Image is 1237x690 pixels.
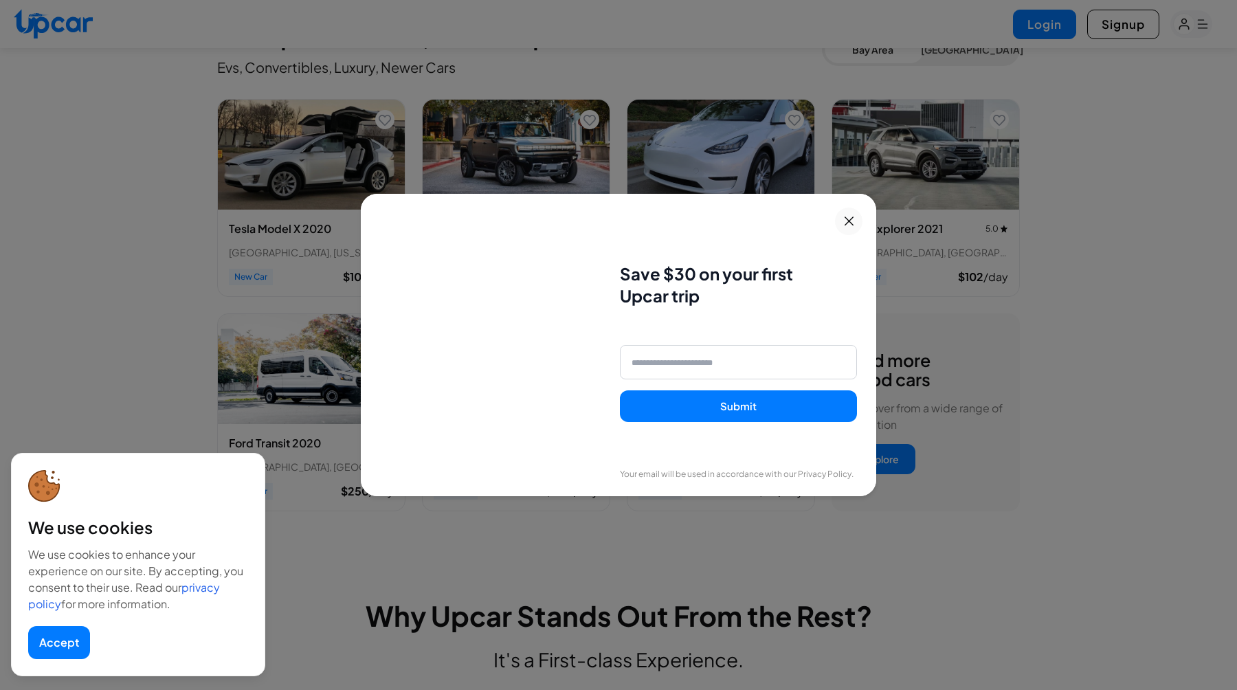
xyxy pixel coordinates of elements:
[28,546,248,612] div: We use cookies to enhance your experience on our site. By accepting, you consent to their use. Re...
[28,626,90,659] button: Accept
[620,263,857,307] h3: Save $30 on your first Upcar trip
[620,390,857,423] button: Submit
[28,470,60,502] img: cookie-icon.svg
[620,469,857,480] p: Your email will be used in accordance with our Privacy Policy.
[28,516,248,538] div: We use cookies
[361,194,601,496] img: Family enjoying car ride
